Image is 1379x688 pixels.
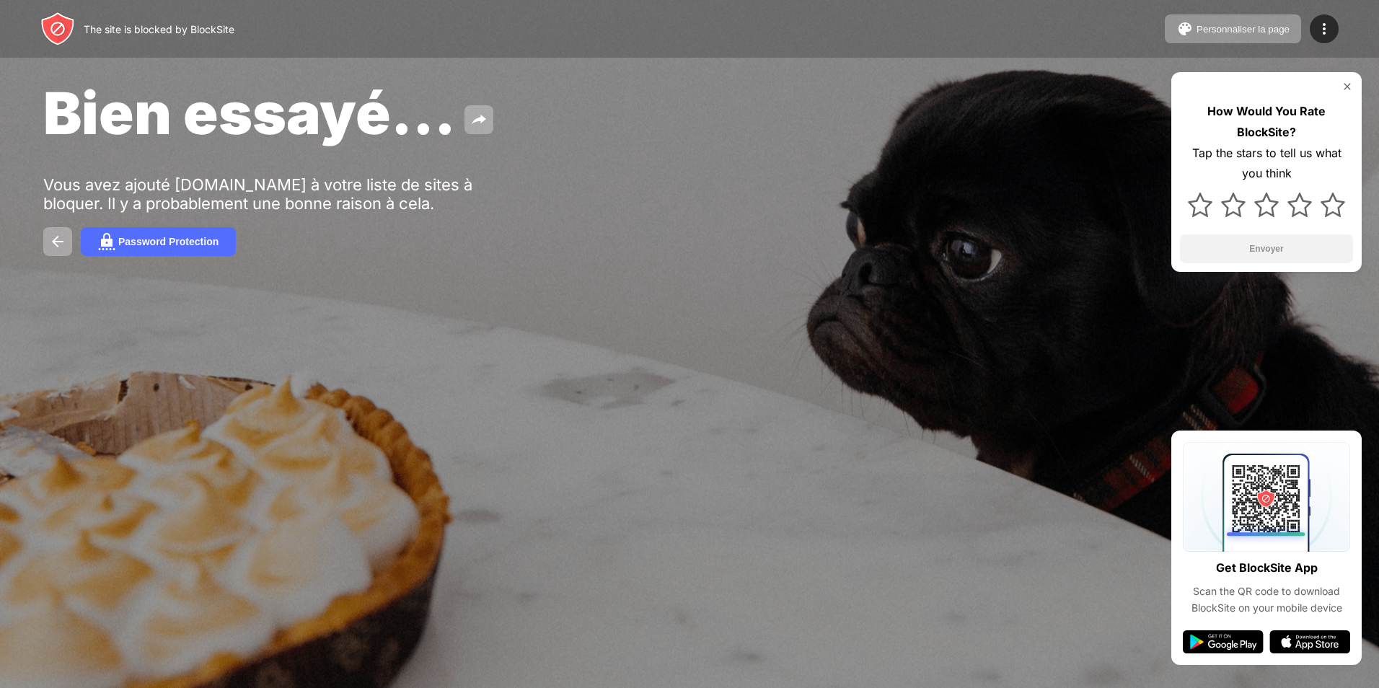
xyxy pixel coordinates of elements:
[1254,193,1279,217] img: star.svg
[1216,557,1318,578] div: Get BlockSite App
[1197,24,1290,35] div: Personnaliser la page
[81,227,236,256] button: Password Protection
[1183,583,1350,616] div: Scan the QR code to download BlockSite on your mobile device
[470,111,488,128] img: share.svg
[1180,234,1353,263] button: Envoyer
[1269,630,1350,653] img: app-store.svg
[1287,193,1312,217] img: star.svg
[84,23,234,35] div: The site is blocked by BlockSite
[1321,193,1345,217] img: star.svg
[1221,193,1246,217] img: star.svg
[43,175,489,213] div: Vous avez ajouté [DOMAIN_NAME] à votre liste de sites à bloquer. Il y a probablement une bonne ra...
[49,233,66,250] img: back.svg
[43,506,384,671] iframe: Banner
[1183,630,1264,653] img: google-play.svg
[118,236,219,247] div: Password Protection
[1176,20,1194,38] img: pallet.svg
[40,12,75,46] img: header-logo.svg
[43,78,456,148] span: Bien essayé...
[1180,143,1353,185] div: Tap the stars to tell us what you think
[1341,81,1353,92] img: rate-us-close.svg
[98,233,115,250] img: password.svg
[1183,442,1350,552] img: qrcode.svg
[1188,193,1212,217] img: star.svg
[1180,101,1353,143] div: How Would You Rate BlockSite?
[1316,20,1333,38] img: menu-icon.svg
[1165,14,1301,43] button: Personnaliser la page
